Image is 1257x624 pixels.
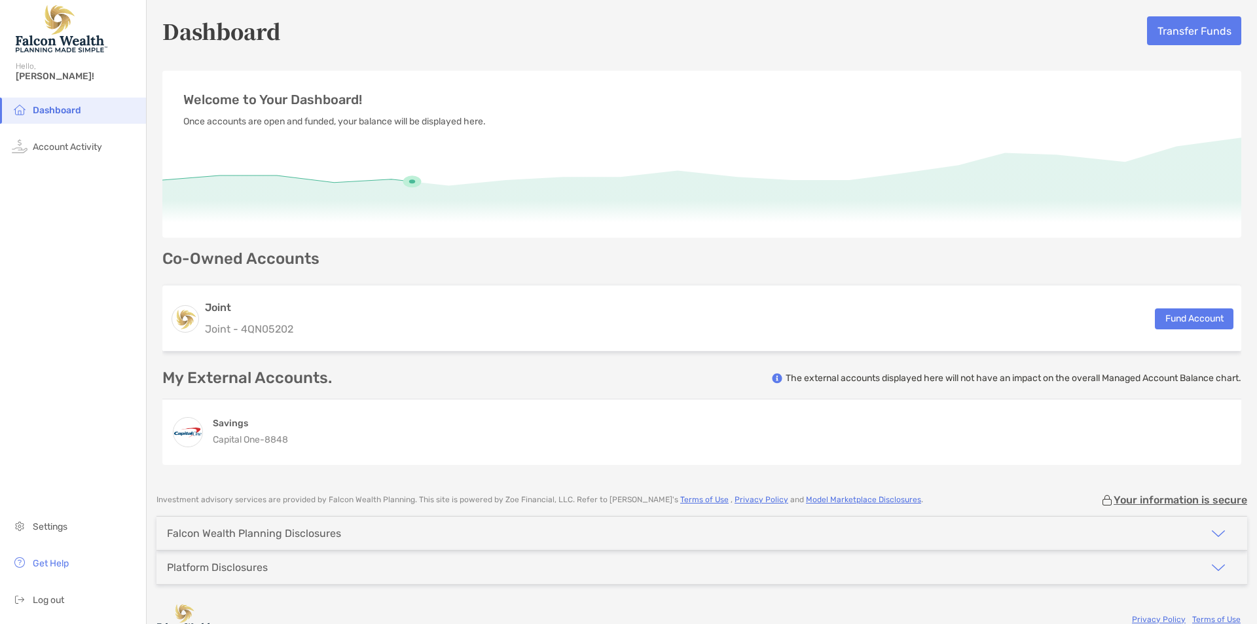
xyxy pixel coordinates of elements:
[205,300,293,316] h3: Joint
[786,372,1241,384] p: The external accounts displayed here will not have an impact on the overall Managed Account Balan...
[1132,615,1186,624] a: Privacy Policy
[162,16,281,46] h5: Dashboard
[183,113,1220,130] p: Once accounts are open and funded, your balance will be displayed here.
[183,92,1220,108] p: Welcome to Your Dashboard!
[162,251,1241,267] p: Co-Owned Accounts
[156,495,923,505] p: Investment advisory services are provided by Falcon Wealth Planning . This site is powered by Zoe...
[33,521,67,532] span: Settings
[1211,560,1226,576] img: icon arrow
[16,71,138,82] span: [PERSON_NAME]!
[33,105,81,116] span: Dashboard
[1211,526,1226,541] img: icon arrow
[12,591,27,607] img: logout icon
[1114,494,1247,506] p: Your information is secure
[173,418,202,447] img: 360 Money Market
[680,495,729,504] a: Terms of Use
[162,370,332,386] p: My External Accounts.
[213,434,264,445] span: Capital One -
[12,555,27,570] img: get-help icon
[205,321,293,337] p: Joint - 4QN05202
[33,595,64,606] span: Log out
[735,495,788,504] a: Privacy Policy
[16,5,107,52] img: Falcon Wealth Planning Logo
[167,561,268,574] div: Platform Disclosures
[33,558,69,569] span: Get Help
[772,373,782,384] img: info
[1147,16,1241,45] button: Transfer Funds
[213,417,288,430] h4: Savings
[12,101,27,117] img: household icon
[806,495,921,504] a: Model Marketplace Disclosures
[1192,615,1241,624] a: Terms of Use
[33,141,102,153] span: Account Activity
[264,434,288,445] span: 8848
[1155,308,1233,329] button: Fund Account
[12,518,27,534] img: settings icon
[172,306,198,332] img: logo account
[167,527,341,540] div: Falcon Wealth Planning Disclosures
[12,138,27,154] img: activity icon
